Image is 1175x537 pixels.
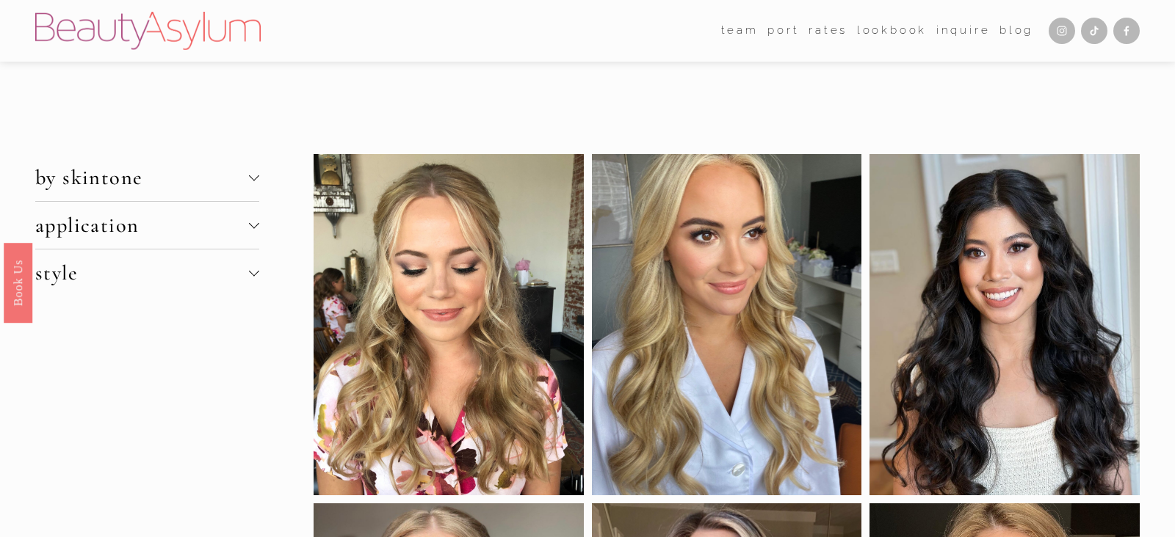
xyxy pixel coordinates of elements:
[936,20,990,42] a: Inquire
[35,165,249,190] span: by skintone
[721,20,759,42] a: folder dropdown
[35,12,261,50] img: Beauty Asylum | Bridal Hair &amp; Makeup Charlotte &amp; Atlanta
[721,21,759,40] span: team
[1049,18,1075,44] a: Instagram
[999,20,1033,42] a: Blog
[1081,18,1107,44] a: TikTok
[809,20,847,42] a: Rates
[767,20,799,42] a: port
[4,243,32,323] a: Book Us
[35,249,259,296] button: style
[35,202,259,249] button: application
[35,154,259,201] button: by skintone
[35,213,249,238] span: application
[857,20,927,42] a: Lookbook
[1113,18,1140,44] a: Facebook
[35,260,249,285] span: style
